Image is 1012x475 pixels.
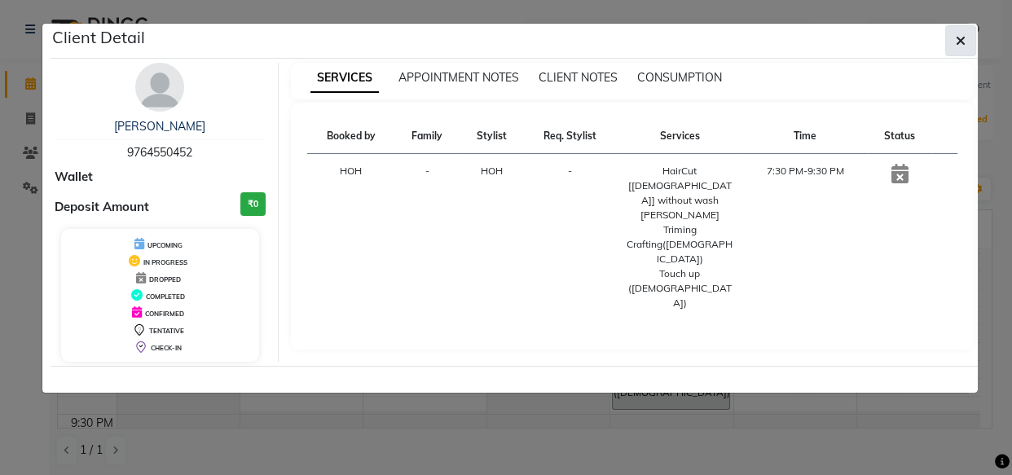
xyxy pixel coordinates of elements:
span: CONFIRMED [145,310,184,318]
div: [PERSON_NAME] Triming Crafting([DEMOGRAPHIC_DATA]) [627,208,733,266]
span: Deposit Amount [55,198,149,217]
th: Req. Stylist [524,119,617,154]
img: avatar [135,63,184,112]
span: DROPPED [149,275,181,284]
th: Time [742,119,867,154]
span: CONSUMPTION [637,70,722,85]
h3: ₹0 [240,192,266,216]
th: Booked by [307,119,395,154]
td: 7:30 PM-9:30 PM [742,154,867,321]
span: APPOINTMENT NOTES [398,70,519,85]
span: COMPLETED [146,292,185,301]
th: Stylist [460,119,523,154]
th: Status [867,119,932,154]
td: - [395,154,460,321]
div: Touch up ([DEMOGRAPHIC_DATA]) [627,266,733,310]
td: - [524,154,617,321]
span: TENTATIVE [149,327,184,335]
span: Wallet [55,168,93,187]
span: UPCOMING [147,241,183,249]
th: Family [395,119,460,154]
span: CLIENT NOTES [539,70,618,85]
a: [PERSON_NAME] [114,119,205,134]
span: CHECK-IN [151,344,182,352]
td: HOH [307,154,395,321]
h5: Client Detail [52,25,145,50]
span: IN PROGRESS [143,258,187,266]
span: 9764550452 [127,145,192,160]
span: HOH [481,165,503,177]
span: SERVICES [310,64,379,93]
div: HairCut [[DEMOGRAPHIC_DATA]] without wash [627,164,733,208]
th: Services [617,119,742,154]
